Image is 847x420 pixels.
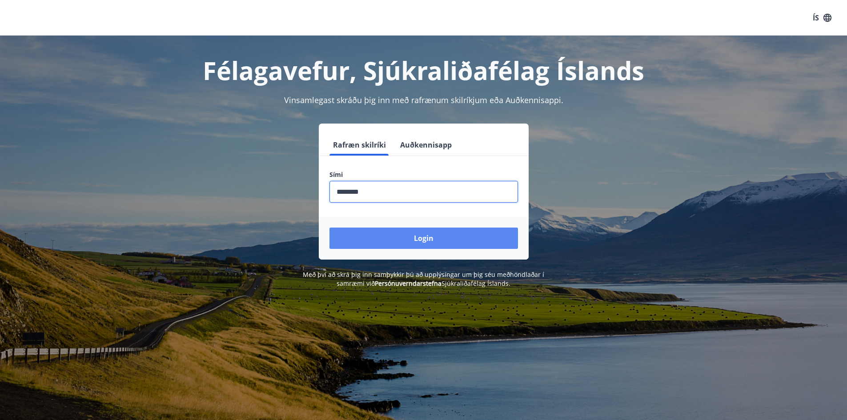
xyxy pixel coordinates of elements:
[397,134,455,156] button: Auðkennisapp
[284,95,563,105] span: Vinsamlegast skráðu þig inn með rafrænum skilríkjum eða Auðkennisappi.
[329,170,518,179] label: Sími
[329,134,389,156] button: Rafræn skilríki
[808,10,836,26] button: ÍS
[114,53,733,87] h1: Félagavefur, Sjúkraliðafélag Íslands
[375,279,442,288] a: Persónuverndarstefna
[303,270,544,288] span: Með því að skrá þig inn samþykkir þú að upplýsingar um þig séu meðhöndlaðar í samræmi við Sjúkral...
[329,228,518,249] button: Login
